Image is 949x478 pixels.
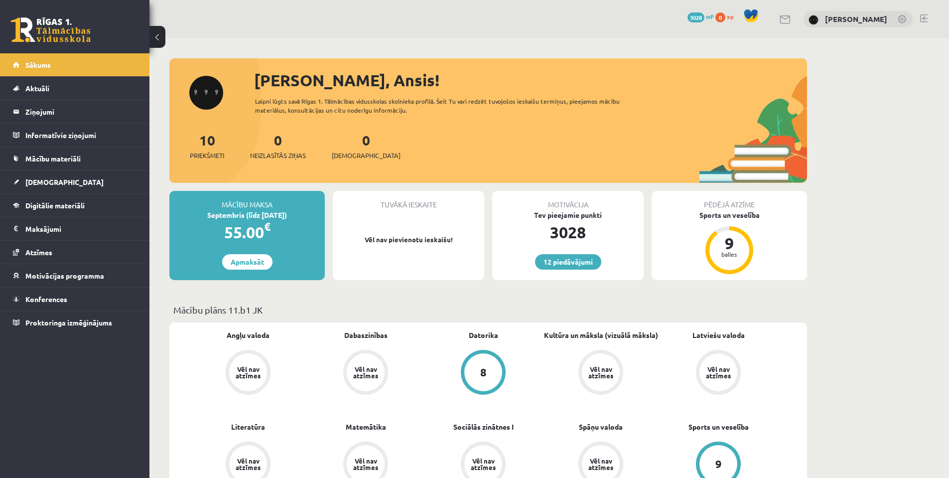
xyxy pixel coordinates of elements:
[250,151,306,160] span: Neizlasītās ziņas
[715,12,738,20] a: 0 xp
[687,12,714,20] a: 3028 mP
[189,350,307,397] a: Vēl nav atzīmes
[692,330,745,340] a: Latviešu valoda
[25,248,52,257] span: Atzīmes
[25,295,67,304] span: Konferences
[254,68,807,92] div: [PERSON_NAME], Ansis!
[727,12,733,20] span: xp
[190,131,224,160] a: 10Priekšmeti
[652,191,807,210] div: Pēdējā atzīme
[227,330,270,340] a: Angļu valoda
[25,201,85,210] span: Digitālie materiāli
[25,318,112,327] span: Proktoringa izmēģinājums
[825,14,887,24] a: [PERSON_NAME]
[231,422,265,432] a: Literatūra
[346,422,386,432] a: Matemātika
[11,17,91,42] a: Rīgas 1. Tālmācības vidusskola
[704,366,732,379] div: Vēl nav atzīmes
[13,264,137,287] a: Motivācijas programma
[660,350,777,397] a: Vēl nav atzīmes
[25,124,137,147] legend: Informatīvie ziņojumi
[688,422,749,432] a: Sports un veselība
[169,220,325,244] div: 55.00
[333,191,484,210] div: Tuvākā ieskaite
[715,12,725,22] span: 0
[25,217,137,240] legend: Maksājumi
[714,251,744,257] div: balles
[13,241,137,264] a: Atzīmes
[715,459,722,470] div: 9
[706,12,714,20] span: mP
[469,330,498,340] a: Datorika
[542,350,660,397] a: Vēl nav atzīmes
[809,15,818,25] img: Ansis Eglājs
[480,367,487,378] div: 8
[25,100,137,123] legend: Ziņojumi
[169,210,325,220] div: Septembris (līdz [DATE])
[687,12,704,22] span: 3028
[453,422,514,432] a: Sociālās zinātnes I
[492,210,644,220] div: Tev pieejamie punkti
[469,458,497,471] div: Vēl nav atzīmes
[307,350,424,397] a: Vēl nav atzīmes
[25,177,104,186] span: [DEMOGRAPHIC_DATA]
[13,124,137,147] a: Informatīvie ziņojumi
[652,210,807,276] a: Sports un veselība 9 balles
[13,53,137,76] a: Sākums
[13,311,137,334] a: Proktoringa izmēģinājums
[714,235,744,251] div: 9
[587,366,615,379] div: Vēl nav atzīmes
[332,131,401,160] a: 0[DEMOGRAPHIC_DATA]
[25,154,81,163] span: Mācību materiāli
[492,220,644,244] div: 3028
[255,97,638,115] div: Laipni lūgts savā Rīgas 1. Tālmācības vidusskolas skolnieka profilā. Šeit Tu vari redzēt tuvojošo...
[535,254,601,270] a: 12 piedāvājumi
[13,77,137,100] a: Aktuāli
[25,271,104,280] span: Motivācijas programma
[222,254,272,270] a: Apmaksāt
[332,151,401,160] span: [DEMOGRAPHIC_DATA]
[652,210,807,220] div: Sports un veselība
[492,191,644,210] div: Motivācija
[25,84,49,93] span: Aktuāli
[352,366,380,379] div: Vēl nav atzīmes
[234,458,262,471] div: Vēl nav atzīmes
[13,100,137,123] a: Ziņojumi
[344,330,388,340] a: Dabaszinības
[13,147,137,170] a: Mācību materiāli
[13,217,137,240] a: Maksājumi
[250,131,306,160] a: 0Neizlasītās ziņas
[587,458,615,471] div: Vēl nav atzīmes
[190,151,224,160] span: Priekšmeti
[25,60,51,69] span: Sākums
[264,219,271,234] span: €
[234,366,262,379] div: Vēl nav atzīmes
[169,191,325,210] div: Mācību maksa
[424,350,542,397] a: 8
[13,288,137,311] a: Konferences
[544,330,658,340] a: Kultūra un māksla (vizuālā māksla)
[13,194,137,217] a: Digitālie materiāli
[579,422,623,432] a: Spāņu valoda
[352,458,380,471] div: Vēl nav atzīmes
[13,170,137,193] a: [DEMOGRAPHIC_DATA]
[338,235,479,245] p: Vēl nav pievienotu ieskaišu!
[173,303,803,317] p: Mācību plāns 11.b1 JK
